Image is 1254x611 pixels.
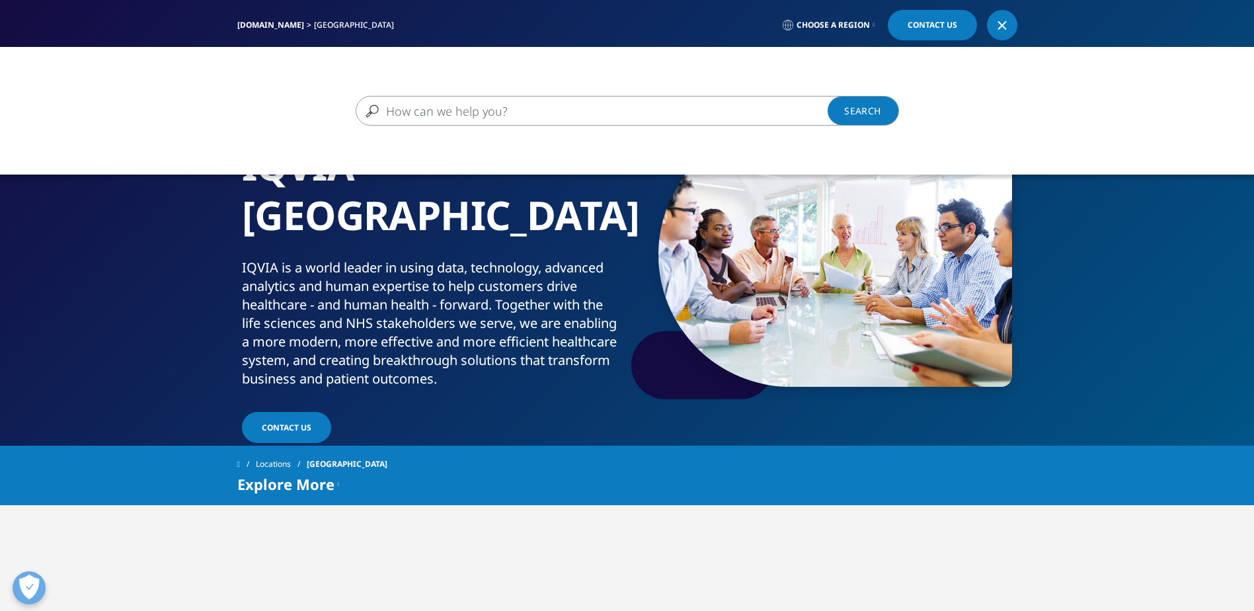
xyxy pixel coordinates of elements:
span: Choose a Region [797,20,870,30]
nav: Primary [348,46,1017,108]
span: Contact Us [908,21,957,29]
div: [GEOGRAPHIC_DATA] [314,20,399,30]
a: Contact Us [888,10,977,40]
button: Open Preferences [13,571,46,604]
a: [DOMAIN_NAME] [237,19,304,30]
input: Search [356,96,861,126]
a: Search [828,96,899,126]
